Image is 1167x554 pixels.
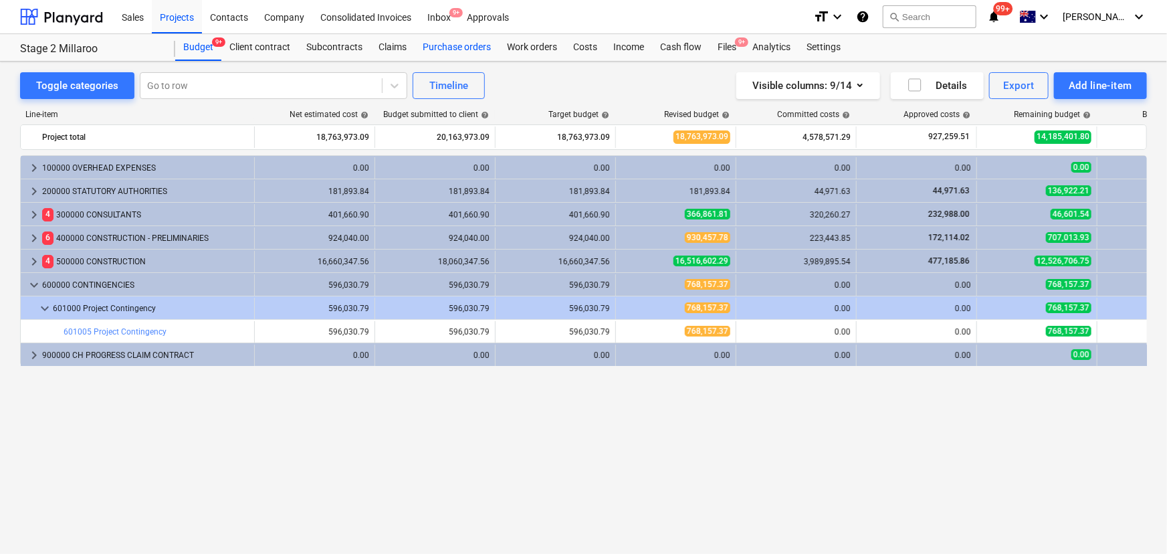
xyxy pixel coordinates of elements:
[501,234,610,243] div: 924,040.00
[381,187,490,196] div: 181,893.84
[42,255,54,268] span: 4
[744,34,799,61] a: Analytics
[685,326,730,337] span: 768,157.37
[685,232,730,243] span: 930,457.78
[260,280,369,290] div: 596,030.79
[26,347,42,363] span: keyboard_arrow_right
[856,9,869,25] i: Knowledge base
[499,34,565,61] div: Work orders
[735,37,748,47] span: 9+
[710,34,744,61] div: Files
[710,34,744,61] a: Files9+
[298,34,370,61] a: Subcontracts
[20,110,254,119] div: Line-item
[383,110,489,119] div: Budget submitted to client
[42,208,54,221] span: 4
[605,34,652,61] div: Income
[501,280,610,290] div: 596,030.79
[1014,110,1091,119] div: Remaining budget
[673,256,730,266] span: 16,516,602.29
[742,304,851,313] div: 0.00
[260,304,369,313] div: 596,030.79
[994,2,1013,15] span: 99+
[736,72,880,99] button: Visible columns:9/14
[685,209,730,219] span: 366,861.81
[862,304,971,313] div: 0.00
[1071,162,1091,173] span: 0.00
[42,181,249,202] div: 200000 STATUTORY AUTHORITIES
[415,34,499,61] a: Purchase orders
[429,77,468,94] div: Timeline
[260,257,369,266] div: 16,660,347.56
[839,111,850,119] span: help
[742,257,851,266] div: 3,989,895.54
[501,327,610,337] div: 596,030.79
[829,9,845,25] i: keyboard_arrow_down
[799,34,849,61] a: Settings
[290,110,368,119] div: Net estimated cost
[26,207,42,223] span: keyboard_arrow_right
[1046,185,1091,196] span: 136,922.21
[501,187,610,196] div: 181,893.84
[20,72,134,99] button: Toggle categories
[742,280,851,290] div: 0.00
[813,9,829,25] i: format_size
[1046,302,1091,313] span: 768,157.37
[42,227,249,249] div: 400000 CONSTRUCTION - PRELIMINARIES
[36,77,118,94] div: Toggle categories
[26,277,42,293] span: keyboard_arrow_down
[449,8,463,17] span: 9+
[1035,256,1091,266] span: 12,526,706.75
[370,34,415,61] div: Claims
[260,126,369,148] div: 18,763,973.09
[501,257,610,266] div: 16,660,347.56
[42,274,249,296] div: 600000 CONTINGENCIES
[742,351,851,360] div: 0.00
[260,210,369,219] div: 401,660.90
[64,327,167,337] a: 601005 Project Contingency
[889,11,899,22] span: search
[1063,11,1130,22] span: [PERSON_NAME]
[381,327,490,337] div: 596,030.79
[891,72,984,99] button: Details
[1131,9,1147,25] i: keyboard_arrow_down
[26,230,42,246] span: keyboard_arrow_right
[20,42,159,56] div: Stage 2 Millaroo
[175,34,221,61] a: Budget9+
[381,163,490,173] div: 0.00
[413,72,485,99] button: Timeline
[42,157,249,179] div: 100000 OVERHEAD EXPENSES
[42,204,249,225] div: 300000 CONSULTANTS
[260,351,369,360] div: 0.00
[42,251,249,272] div: 500000 CONSTRUCTION
[260,327,369,337] div: 596,030.79
[1036,9,1052,25] i: keyboard_arrow_down
[260,187,369,196] div: 181,893.84
[1054,72,1147,99] button: Add line-item
[1046,326,1091,337] span: 768,157.37
[37,300,53,316] span: keyboard_arrow_down
[777,110,850,119] div: Committed costs
[42,126,249,148] div: Project total
[652,34,710,61] a: Cash flow
[221,34,298,61] a: Client contract
[883,5,976,28] button: Search
[862,163,971,173] div: 0.00
[673,130,730,143] span: 18,763,973.09
[621,187,730,196] div: 181,893.84
[1051,209,1091,219] span: 46,601.54
[862,327,971,337] div: 0.00
[478,111,489,119] span: help
[381,210,490,219] div: 401,660.90
[1080,111,1091,119] span: help
[501,210,610,219] div: 401,660.90
[565,34,605,61] a: Costs
[862,351,971,360] div: 0.00
[742,126,851,148] div: 4,578,571.29
[927,256,971,266] span: 477,185.86
[742,327,851,337] div: 0.00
